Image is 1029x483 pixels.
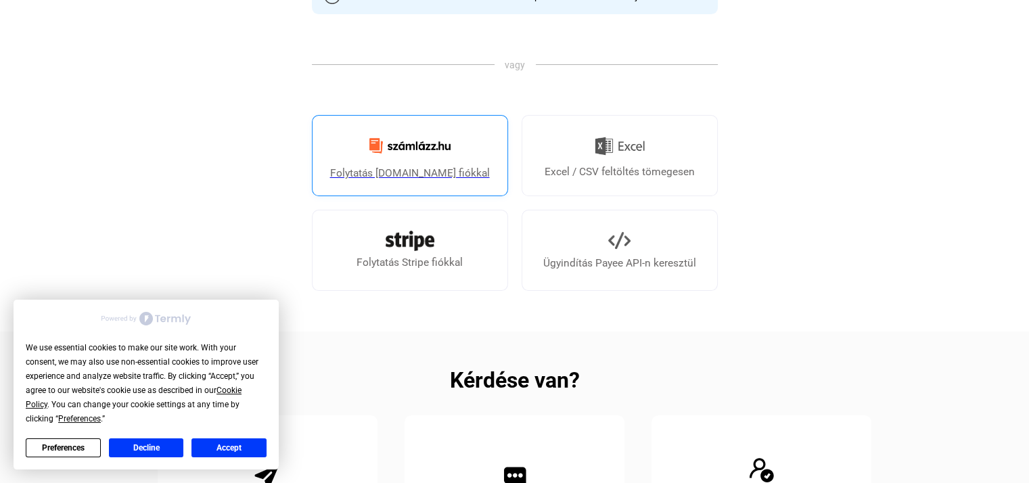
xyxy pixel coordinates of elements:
img: Stripe [386,231,434,251]
div: Cookie Consent Prompt [14,300,279,469]
div: Ügyindítás Payee API-n keresztül [543,255,696,271]
a: Ügyindítás Payee API-n keresztül [522,210,718,291]
h2: Kérdése van? [450,372,580,388]
a: Folytatás Stripe fiókkal [312,210,508,291]
div: Folytatás [DOMAIN_NAME] fiókkal [330,165,490,181]
a: Excel / CSV feltöltés tömegesen [522,115,718,196]
img: Excel [595,132,645,160]
button: Accept [191,438,267,457]
span: Preferences [58,414,101,423]
img: API [608,229,631,252]
button: Preferences [26,438,101,457]
span: vagy [495,58,535,72]
span: Cookie Policy [26,386,242,409]
div: We use essential cookies to make our site work. With your consent, we may also use non-essential ... [26,341,267,426]
a: Folytatás [DOMAIN_NAME] fiókkal [312,115,508,196]
img: Számlázz.hu [361,130,459,162]
img: Powered by Termly [101,312,191,325]
button: Decline [109,438,184,457]
div: Excel / CSV feltöltés tömegesen [545,164,695,180]
div: Folytatás Stripe fiókkal [357,254,463,271]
